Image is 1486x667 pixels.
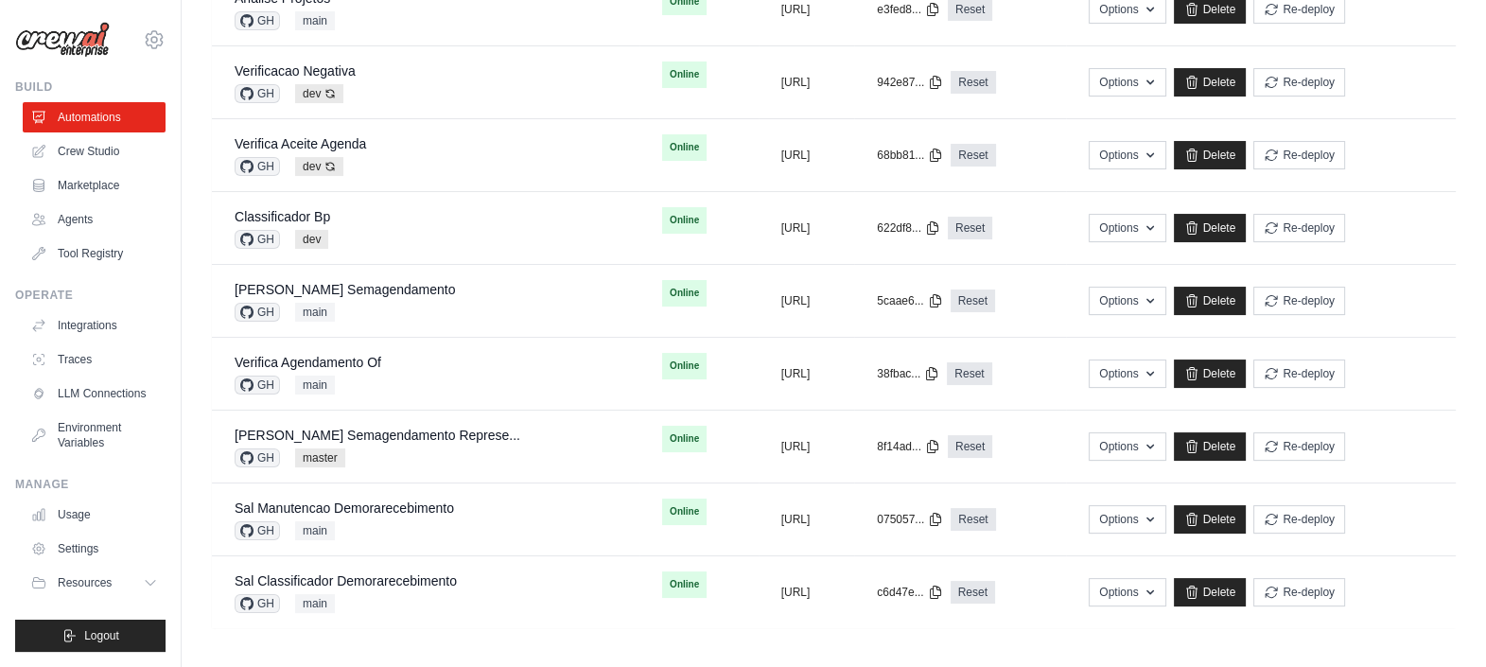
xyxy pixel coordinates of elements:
span: GH [235,84,280,103]
a: Usage [23,500,166,530]
button: Resources [23,568,166,598]
a: Reset [947,362,991,385]
span: GH [235,376,280,395]
a: Sal Classificador Demorarecebimento [235,573,457,588]
a: Tool Registry [23,238,166,269]
span: dev [295,84,343,103]
span: Logout [84,628,119,643]
a: Verifica Aceite Agenda [235,136,366,151]
span: Online [662,571,707,598]
a: Delete [1174,505,1247,534]
span: GH [235,230,280,249]
button: Options [1089,505,1165,534]
a: Verifica Agendamento Of [235,355,381,370]
a: Delete [1174,141,1247,169]
a: Delete [1174,68,1247,97]
button: Re-deploy [1253,141,1345,169]
button: Options [1089,68,1165,97]
button: Re-deploy [1253,68,1345,97]
button: Logout [15,620,166,652]
span: GH [235,448,280,467]
span: main [295,594,335,613]
span: Online [662,353,707,379]
a: [PERSON_NAME] Semagendamento Represe... [235,428,520,443]
span: master [295,448,345,467]
button: 075057... [877,512,943,527]
div: Widget de chat [1391,576,1486,667]
div: Operate [15,288,166,303]
button: Options [1089,214,1165,242]
span: GH [235,11,280,30]
a: [PERSON_NAME] Semagendamento [235,282,455,297]
button: 38fbac... [877,366,939,381]
a: Integrations [23,310,166,341]
a: Reset [948,435,992,458]
span: Online [662,499,707,525]
button: Options [1089,360,1165,388]
span: Online [662,426,707,452]
a: Delete [1174,287,1247,315]
a: Environment Variables [23,412,166,458]
span: dev [295,157,343,176]
a: LLM Connections [23,378,166,409]
span: GH [235,157,280,176]
button: Options [1089,141,1165,169]
a: Reset [951,508,995,531]
span: Online [662,134,707,161]
span: main [295,11,335,30]
a: Reset [951,144,995,167]
span: Resources [58,575,112,590]
button: e3fed8... [877,2,940,17]
span: main [295,303,335,322]
span: main [295,521,335,540]
a: Reset [951,71,995,94]
button: Re-deploy [1253,578,1345,606]
a: Delete [1174,360,1247,388]
span: GH [235,594,280,613]
span: Online [662,207,707,234]
button: Re-deploy [1253,505,1345,534]
a: Crew Studio [23,136,166,167]
a: Classificador Bp [235,209,330,224]
button: 622df8... [877,220,940,236]
div: Build [15,79,166,95]
button: 942e87... [877,75,943,90]
button: Re-deploy [1253,287,1345,315]
span: GH [235,521,280,540]
button: Re-deploy [1253,432,1345,461]
span: Online [662,280,707,307]
span: main [295,376,335,395]
a: Reset [948,217,992,239]
a: Marketplace [23,170,166,201]
button: Options [1089,287,1165,315]
a: Delete [1174,432,1247,461]
button: Re-deploy [1253,360,1345,388]
img: Logo [15,22,110,58]
button: c6d47e... [877,585,942,600]
span: GH [235,303,280,322]
button: 5caae6... [877,293,942,308]
a: Agents [23,204,166,235]
span: Online [662,61,707,88]
button: 68bb81... [877,148,943,163]
iframe: Chat Widget [1391,576,1486,667]
a: Sal Manutencao Demorarecebimento [235,500,454,516]
button: Options [1089,432,1165,461]
span: dev [295,230,328,249]
div: Manage [15,477,166,492]
a: Traces [23,344,166,375]
a: Delete [1174,578,1247,606]
a: Verificacao Negativa [235,63,356,79]
button: Options [1089,578,1165,606]
a: Reset [951,290,995,312]
button: Re-deploy [1253,214,1345,242]
a: Settings [23,534,166,564]
button: 8f14ad... [877,439,940,454]
a: Reset [951,581,995,604]
a: Delete [1174,214,1247,242]
a: Automations [23,102,166,132]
